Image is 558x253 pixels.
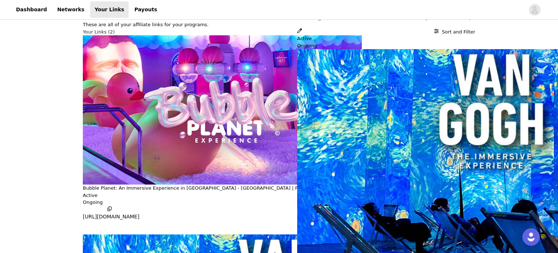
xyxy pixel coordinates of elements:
p: These are all of your affiliate links for your programs. [83,21,475,28]
p: Ongoing [83,199,475,206]
a: Payouts [130,1,162,18]
p: [URL][DOMAIN_NAME] [83,213,139,221]
a: Your Links [90,1,129,18]
div: Open Intercom Messenger [522,228,540,246]
a: Dashboard [12,1,51,18]
p: Active [83,192,97,199]
p: Active [297,35,312,42]
img: Bubble Planet: An Immersive Experience in London - London | Fever [83,35,362,185]
h3: Your Links (2) [83,28,115,36]
button: [URL][DOMAIN_NAME] [83,206,139,221]
div: avatar [531,4,538,16]
a: Networks [53,1,89,18]
button: Bubble Planet: An Immersive Experience in [GEOGRAPHIC_DATA] - [GEOGRAPHIC_DATA] | Fever [83,185,308,192]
